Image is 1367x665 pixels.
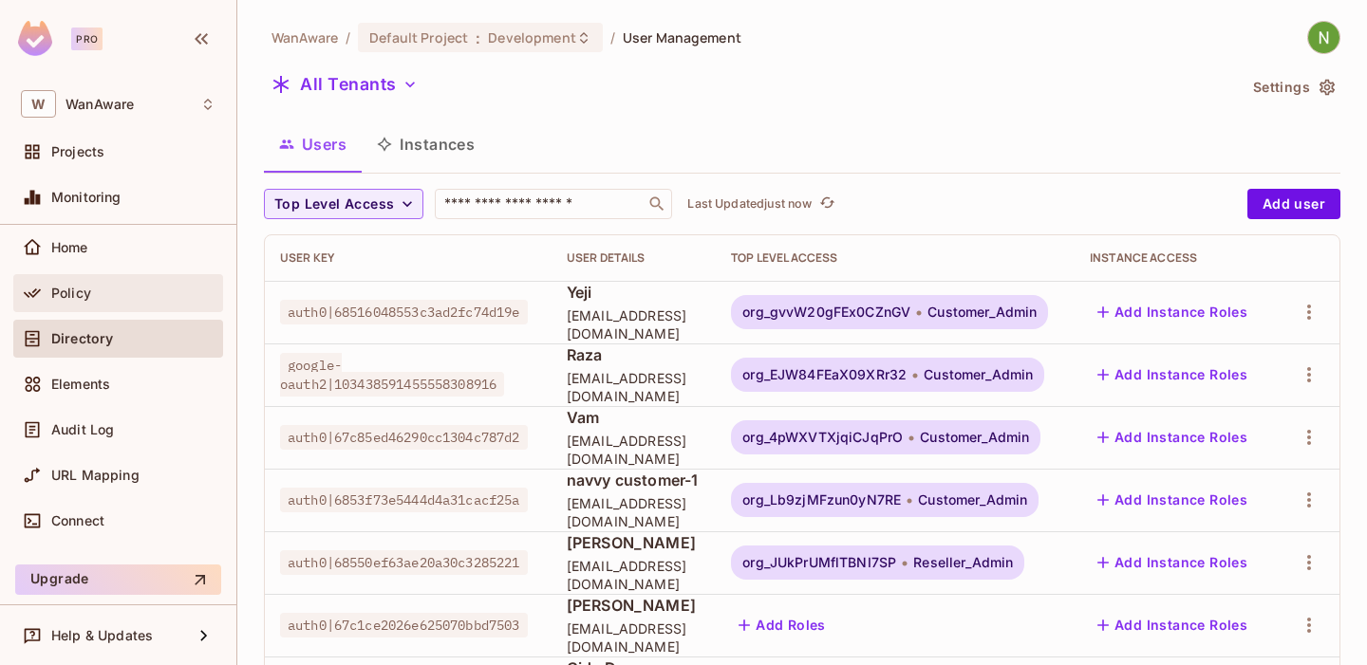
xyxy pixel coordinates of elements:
[369,28,468,46] span: Default Project
[610,28,615,46] li: /
[51,422,114,437] span: Audit Log
[51,331,113,346] span: Directory
[21,90,56,118] span: W
[742,430,903,445] span: org_4pWXVTXjqiCJqPrO
[742,305,910,320] span: org_gvvW20gFEx0CZnGV
[51,513,104,528] span: Connect
[51,286,91,301] span: Policy
[272,28,338,46] span: the active workspace
[567,494,701,530] span: [EMAIL_ADDRESS][DOMAIN_NAME]
[742,555,896,570] span: org_JUkPrUMflTBNI7SP
[819,194,835,213] span: refresh
[1245,72,1340,102] button: Settings
[1247,189,1340,219] button: Add user
[567,344,701,365] span: Raza
[51,190,122,205] span: Monitoring
[280,488,528,512] span: auth0|6853f73e5444d4a31cacf25a
[913,555,1013,570] span: Reseller_Admin
[731,250,1059,266] div: Top Level Access
[475,30,481,46] span: :
[51,240,88,255] span: Home
[1090,297,1255,327] button: Add Instance Roles
[1090,250,1262,266] div: Instance Access
[280,250,536,266] div: User Key
[687,196,812,212] p: Last Updated just now
[362,120,490,168] button: Instances
[1090,610,1255,640] button: Add Instance Roles
[927,305,1037,320] span: Customer_Admin
[567,306,701,342] span: [EMAIL_ADDRESS][DOMAIN_NAME]
[567,250,701,266] div: User Details
[731,610,833,640] button: Add Roles
[567,557,701,593] span: [EMAIL_ADDRESS][DOMAIN_NAME]
[264,120,362,168] button: Users
[264,189,423,219] button: Top Level Access
[18,21,52,56] img: SReyMgAAAABJRU5ErkJggg==
[1090,360,1255,390] button: Add Instance Roles
[280,550,528,575] span: auth0|68550ef63ae20a30c3285221
[812,193,838,215] span: Click to refresh data
[280,353,504,397] span: google-oauth2|103438591455558308916
[488,28,575,46] span: Development
[567,619,701,656] span: [EMAIL_ADDRESS][DOMAIN_NAME]
[567,282,701,303] span: Yeji
[66,97,134,112] span: Workspace: WanAware
[280,425,528,450] span: auth0|67c85ed46290cc1304c787d2
[567,407,701,428] span: Vam
[1090,422,1255,453] button: Add Instance Roles
[51,144,104,159] span: Projects
[15,564,221,595] button: Upgrade
[1090,485,1255,515] button: Add Instance Roles
[280,613,528,637] span: auth0|67c1ce2026e625070bbd7503
[71,28,103,50] div: Pro
[51,377,110,392] span: Elements
[742,367,907,382] span: org_EJW84FEaX09XRr32
[924,367,1033,382] span: Customer_Admin
[920,430,1029,445] span: Customer_Admin
[1090,547,1255,578] button: Add Instance Roles
[567,470,701,490] span: navvy customer-1
[567,432,701,468] span: [EMAIL_ADDRESS][DOMAIN_NAME]
[918,492,1027,508] span: Customer_Admin
[51,468,140,483] span: URL Mapping
[51,628,153,643] span: Help & Updates
[567,532,701,553] span: [PERSON_NAME]
[280,300,528,324] span: auth0|68516048553c3ad2fc74d19e
[815,193,838,215] button: refresh
[742,492,901,508] span: org_Lb9zjMFzun0yN7RE
[1308,22,1339,53] img: Navanath Jadhav
[264,69,425,100] button: All Tenants
[567,369,701,405] span: [EMAIL_ADDRESS][DOMAIN_NAME]
[623,28,741,46] span: User Management
[346,28,350,46] li: /
[567,595,701,616] span: [PERSON_NAME]
[274,193,394,216] span: Top Level Access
